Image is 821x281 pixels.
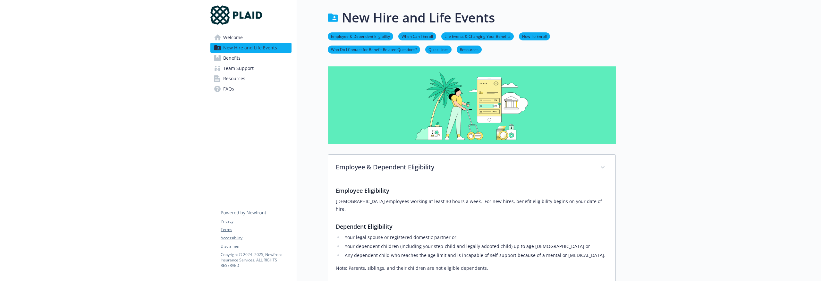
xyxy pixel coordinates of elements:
a: Resources [457,46,482,52]
a: New Hire and Life Events [210,43,292,53]
a: Accessibility [221,235,291,241]
a: Welcome [210,32,292,43]
a: Team Support [210,63,292,73]
h1: New Hire and Life Events [342,8,495,27]
a: Life Events & Changing Your Benefits [441,33,514,39]
span: Benefits [223,53,241,63]
a: When Can I Enroll [398,33,436,39]
span: Resources [223,73,245,84]
h3: Employee Eligibility [336,186,608,195]
a: Benefits [210,53,292,63]
a: FAQs [210,84,292,94]
a: Terms [221,227,291,233]
span: Welcome [223,32,243,43]
p: Copyright © 2024 - 2025 , Newfront Insurance Services, ALL RIGHTS RESERVED [221,252,291,268]
p: Note: Parents, siblings, and their children are not eligible dependents. [336,264,608,272]
a: How To Enroll [519,33,550,39]
a: Disclaimer [221,243,291,249]
a: Resources [210,73,292,84]
div: Employee & Dependent Eligibility [328,155,615,181]
li: Your dependent children (including your step-child and legally adopted child) up to age [DEMOGRAP... [343,243,608,250]
a: Employee & Dependent Eligibility [328,33,393,39]
span: New Hire and Life Events [223,43,277,53]
span: Team Support [223,63,254,73]
h3: Dependent Eligibility [336,222,608,231]
a: Who Do I Contact for Benefit-Related Questions? [328,46,420,52]
span: FAQs [223,84,234,94]
p: Employee & Dependent Eligibility [336,162,592,172]
a: Privacy [221,218,291,224]
img: new hire page banner [328,66,616,144]
p: [DEMOGRAPHIC_DATA] employees working at least 30 hours a week. For new hires, benefit eligibility... [336,198,608,213]
li: Your legal spouse or registered domestic partner or [343,234,608,241]
a: Quick Links [425,46,452,52]
li: Any dependent child who reaches the age limit and is incapable of self-support because of a menta... [343,251,608,259]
